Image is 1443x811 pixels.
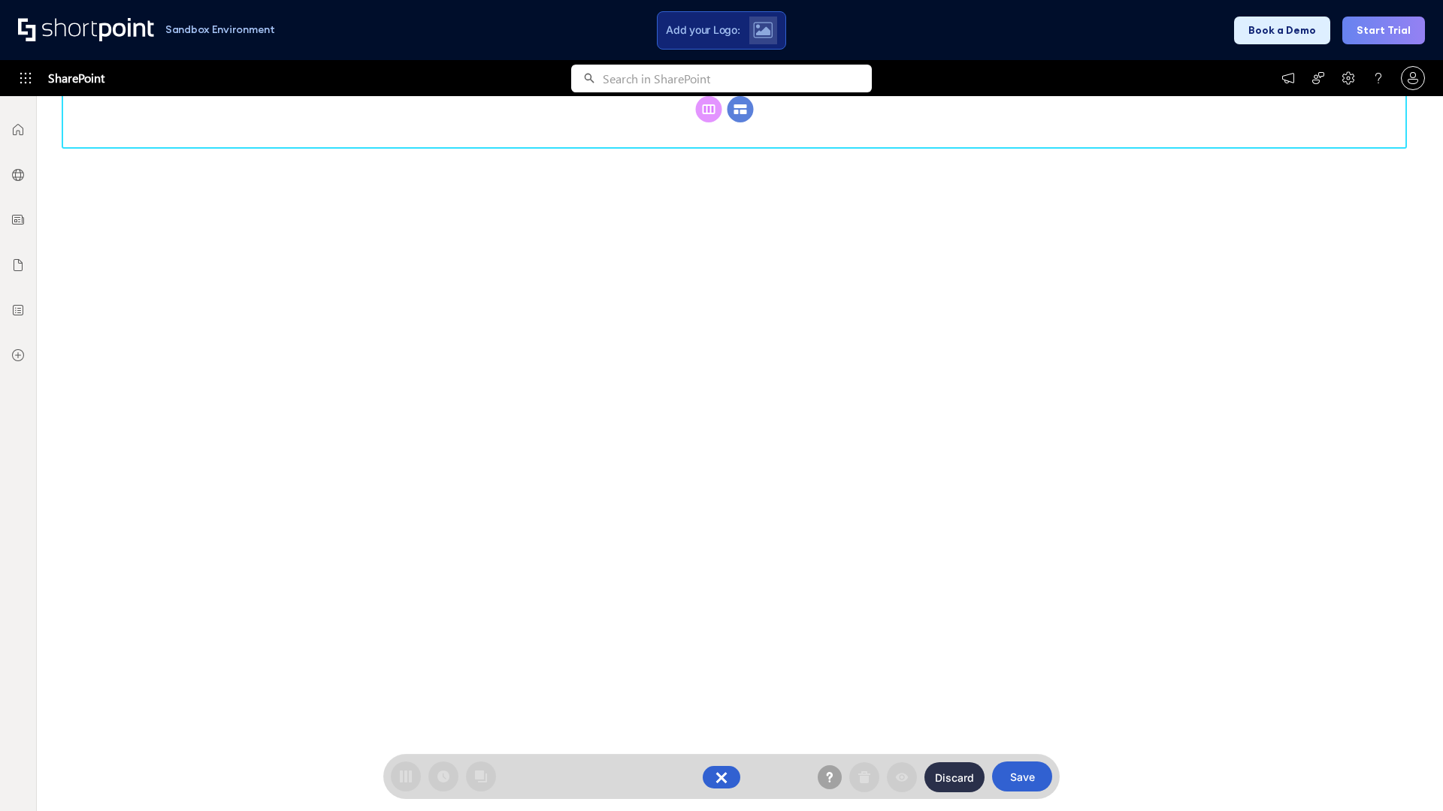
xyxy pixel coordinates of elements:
span: SharePoint [48,60,104,96]
input: Search in SharePoint [603,65,872,92]
button: Save [992,761,1052,791]
button: Discard [924,762,985,792]
img: Upload logo [753,22,773,38]
h1: Sandbox Environment [165,26,275,34]
span: Add your Logo: [666,23,740,37]
iframe: Chat Widget [1368,739,1443,811]
button: Start Trial [1342,17,1425,44]
button: Book a Demo [1234,17,1330,44]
